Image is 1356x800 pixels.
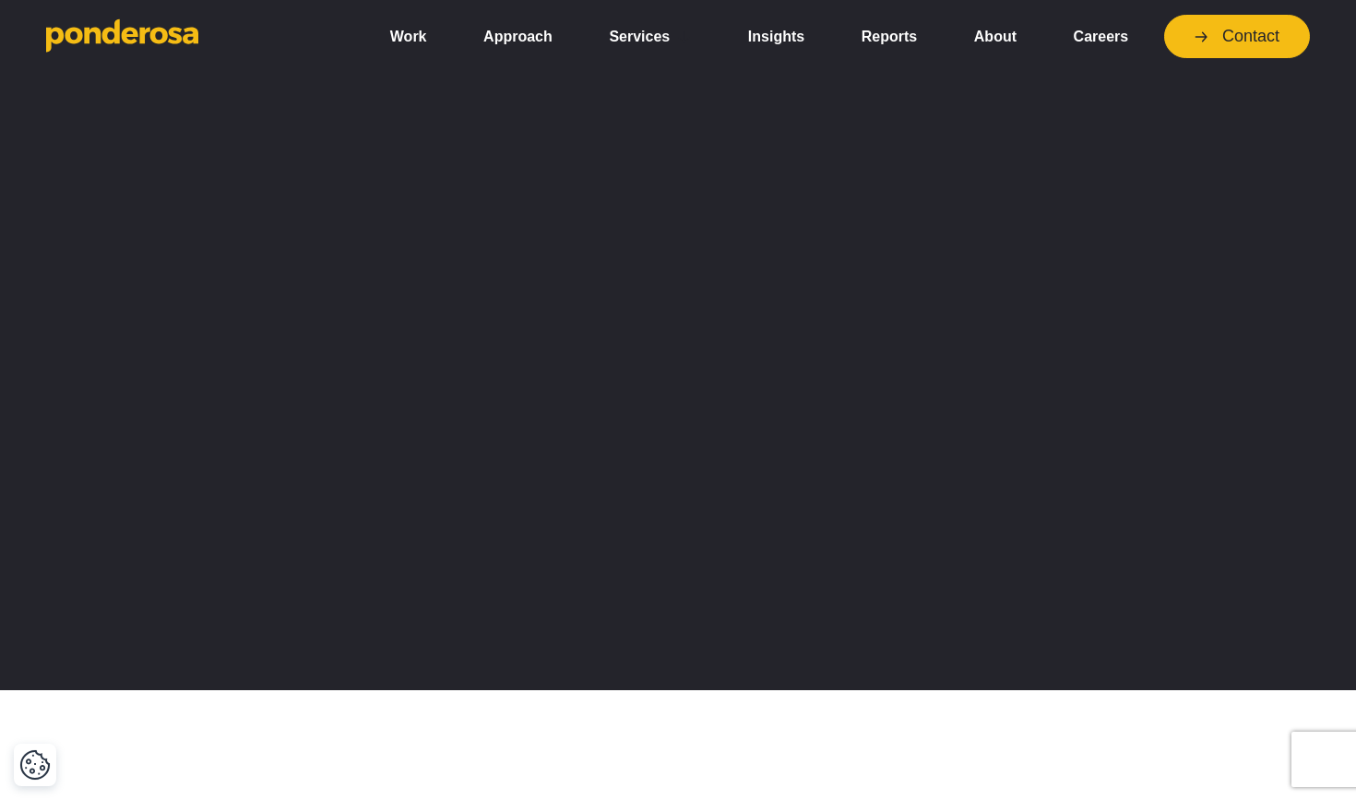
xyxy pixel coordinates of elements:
a: About [953,18,1038,56]
a: Reports [840,18,938,56]
button: Cookie Settings [19,749,51,781]
img: Revisit consent button [19,749,51,781]
a: Go to homepage [46,18,341,55]
a: Services [589,18,712,56]
a: Approach [462,18,573,56]
a: Contact [1164,15,1310,58]
a: Work [369,18,447,56]
a: Careers [1053,18,1149,56]
a: Insights [727,18,826,56]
